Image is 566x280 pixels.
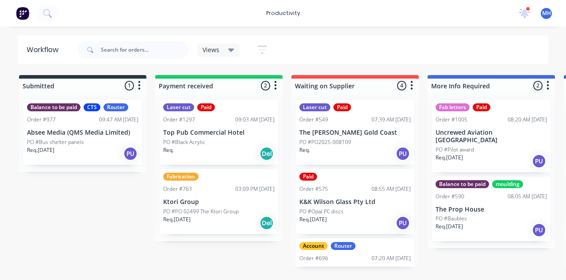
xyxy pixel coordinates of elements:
div: PU [532,154,546,168]
div: 09:03 AM [DATE] [235,116,275,124]
p: The Prop House [436,206,547,213]
div: Del [260,216,274,230]
div: Paid [197,103,215,111]
p: Req. [DATE] [27,146,54,154]
div: 09:47 AM [DATE] [99,116,138,124]
div: Laser cut [299,103,330,111]
div: Router [103,103,128,111]
div: Laser cutPaidOrder #54907:39 AM [DATE]The [PERSON_NAME] Gold CoastPO #PO2025-008109Req.PU [296,100,414,165]
div: 07:20 AM [DATE] [371,254,411,262]
div: PU [396,216,410,230]
div: Router [331,242,356,250]
div: Paid [333,103,351,111]
p: Top Pub Commercial Hotel [163,129,275,136]
div: PU [123,147,138,161]
p: Req. [DATE] [299,216,327,223]
div: Laser cutPaidOrder #129709:03 AM [DATE]Top Pub Commercial HotelPO #Black AcrylicReq.Del [160,100,278,165]
p: Req. [299,146,310,154]
div: Fabrication [163,173,199,181]
div: Balance to be paidmouldingOrder #59008:05 AM [DATE]The Prop HousePO #BaublesReq.[DATE]PU [432,177,551,242]
div: Order #977 [27,116,56,124]
p: PO #Opal PC discs [299,208,344,216]
div: Order #549 [299,116,328,124]
p: PO #PO 02499 The Ktori Group [163,208,239,216]
p: The [PERSON_NAME] Gold Coast [299,129,411,136]
div: 08:55 AM [DATE] [371,185,411,193]
p: PO #PO2025-008109 [299,138,351,146]
div: FabricationOrder #76303:09 PM [DATE]Ktori GroupPO #PO 02499 The Ktori GroupReq.[DATE]Del [160,169,278,234]
p: Req. [DATE] [436,223,463,231]
div: PU [532,223,546,237]
div: moulding [492,180,523,188]
input: Search for orders... [101,41,188,59]
div: 08:20 AM [DATE] [508,116,547,124]
div: Order #1005 [436,116,467,124]
div: PU [396,147,410,161]
div: Order #763 [163,185,192,193]
div: productivity [262,7,305,20]
img: Factory [16,7,29,20]
div: Balance to be paid [27,103,80,111]
span: Views [203,45,219,54]
p: K&K Wilson Glass Pty Ltd [299,198,411,206]
p: PO #Pilot award [436,146,474,154]
p: PO #Baubles [436,215,467,223]
div: Paid [473,103,490,111]
div: Order #575 [299,185,328,193]
div: Order #590 [436,193,464,201]
div: Account [299,242,328,250]
div: PaidOrder #57508:55 AM [DATE]K&K Wilson Glass Pty LtdPO #Opal PC discsReq.[DATE]PU [296,169,414,234]
p: PO #Bus shelter panels [27,138,84,146]
p: Absee Media (QMS Media Limited) [27,129,138,136]
div: Order #1297 [163,116,195,124]
div: 03:09 PM [DATE] [235,185,275,193]
p: Ktori Group [163,198,275,206]
div: 08:05 AM [DATE] [508,193,547,201]
div: Del [260,147,274,161]
div: Balance to be paidCTSRouterOrder #97709:47 AM [DATE]Absee Media (QMS Media Limited)PO #Bus shelte... [23,100,142,165]
p: PO #Black Acrylic [163,138,205,146]
p: Uncrewed Aviation [GEOGRAPHIC_DATA] [436,129,547,144]
div: Fab lettersPaidOrder #100508:20 AM [DATE]Uncrewed Aviation [GEOGRAPHIC_DATA]PO #Pilot awardReq.[D... [432,100,551,172]
div: Balance to be paid [436,180,489,188]
div: CTS [84,103,100,111]
p: Req. [DATE] [163,216,191,223]
p: Req. [DATE] [436,154,463,162]
div: 07:39 AM [DATE] [371,116,411,124]
p: Req. [163,146,174,154]
div: Order #696 [299,254,328,262]
div: Laser cut [163,103,194,111]
div: Fab letters [436,103,470,111]
span: MH [542,9,551,17]
div: Paid [299,173,317,181]
div: Workflow [27,45,63,55]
